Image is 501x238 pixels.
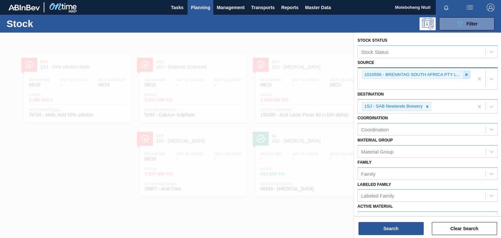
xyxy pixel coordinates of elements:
[361,171,375,176] div: Family
[361,126,389,132] div: Coordination
[361,149,393,154] div: Material Group
[357,38,387,43] label: Stock Status
[191,4,210,11] span: Planning
[357,204,393,209] label: Active Material
[357,160,372,165] label: Family
[357,92,384,97] label: Destination
[281,4,298,11] span: Reports
[487,4,494,11] img: Logout
[357,182,391,187] label: Labeled Family
[362,102,424,111] div: 1SJ - SAB Newlands Brewery
[466,4,474,11] img: userActions
[357,138,393,142] label: Material Group
[361,49,388,54] div: Stock Status
[466,21,478,26] span: Filter
[8,5,40,10] img: TNhmsLtSVTkK8tSr43FrP2fwEKptu5GPRR3wAAAABJRU5ErkJggg==
[362,71,463,79] div: 1010556 - BRENNTAG SOUTH AFRICA PTY LTD
[305,4,331,11] span: Master Data
[436,3,457,12] button: Notifications
[217,4,245,11] span: Management
[361,193,394,199] div: Labeled Family
[357,60,374,65] label: Source
[7,20,100,27] h1: Stock
[439,17,494,30] button: Filter
[419,17,436,30] div: Programming: no user selected
[170,4,184,11] span: Tasks
[251,4,275,11] span: Transports
[357,116,388,120] label: Coordination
